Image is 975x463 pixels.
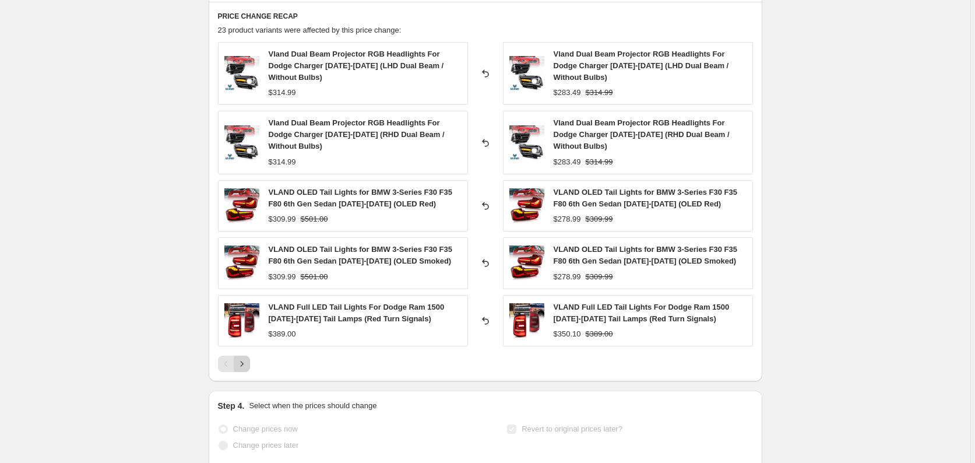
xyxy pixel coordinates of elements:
[269,50,444,82] span: Vland Dual Beam Projector RGB Headlights For Dodge Charger [DATE]-[DATE] (LHD Dual Beam / Without...
[269,272,296,281] span: $309.99
[554,88,581,97] span: $283.49
[224,245,259,280] img: VLAND-OLED-Tail-Lights-for-BMW-3-Series-F30-F35-F80-6th-Gen-Sedan-2012-2018-VLAND-Factory-1649_80...
[554,157,581,166] span: $283.49
[269,303,445,323] span: VLAND Full LED Tail Lights For Dodge Ram 1500 [DATE]-[DATE] Tail Lamps (Red Turn Signals)
[269,215,296,223] span: $309.99
[218,400,245,412] h2: Step 4.
[224,56,259,91] img: Vland-Dual-Beam-Projector-RGB-Headlights-For-Dodge-Charger-2011-2014-VLAND-Factory-999_80x.jpg
[218,356,250,372] nav: Pagination
[554,329,581,338] span: $350.10
[554,245,737,265] span: VLAND OLED Tail Lights for BMW 3-Series F30 F35 F80 6th Gen Sedan [DATE]-[DATE] (OLED Smoked)
[269,118,445,150] span: Vland Dual Beam Projector RGB Headlights For Dodge Charger [DATE]-[DATE] (RHD Dual Beam / Without...
[586,88,613,97] span: $314.99
[301,215,328,223] span: $501.00
[509,125,544,160] img: Vland-Dual-Beam-Projector-RGB-Headlights-For-Dodge-Charger-2011-2014-VLAND-Factory-999_80x.jpg
[586,157,613,166] span: $314.99
[522,425,622,433] span: Revert to original prices later?
[224,303,259,338] img: VLAND-Full-LED-Tail-Lights-For-Dodge-Ram-1500-2009-2018-Tail-Lamps-Red-Turn-Signals-VLAND-Factory...
[586,215,613,223] span: $309.99
[269,88,296,97] span: $314.99
[554,303,730,323] span: VLAND Full LED Tail Lights For Dodge Ram 1500 [DATE]-[DATE] Tail Lamps (Red Turn Signals)
[554,50,729,82] span: Vland Dual Beam Projector RGB Headlights For Dodge Charger [DATE]-[DATE] (LHD Dual Beam / Without...
[218,12,753,21] h6: PRICE CHANGE RECAP
[509,303,544,338] img: VLAND-Full-LED-Tail-Lights-For-Dodge-Ram-1500-2009-2018-Tail-Lamps-Red-Turn-Signals-VLAND-Factory...
[554,118,730,150] span: Vland Dual Beam Projector RGB Headlights For Dodge Charger [DATE]-[DATE] (RHD Dual Beam / Without...
[586,329,613,338] span: $389.00
[301,272,328,281] span: $501.00
[234,356,250,372] button: Next
[249,400,376,412] p: Select when the prices should change
[586,272,613,281] span: $309.99
[554,215,581,223] span: $278.99
[218,26,402,34] span: 23 product variants were affected by this price change:
[233,441,299,450] span: Change prices later
[554,188,737,208] span: VLAND OLED Tail Lights for BMW 3-Series F30 F35 F80 6th Gen Sedan [DATE]-[DATE] (OLED Red)
[224,188,259,223] img: VLAND-OLED-Tail-Lights-for-BMW-3-Series-F30-F35-F80-6th-Gen-Sedan-2012-2018-VLAND-Factory-1649_80...
[269,188,452,208] span: VLAND OLED Tail Lights for BMW 3-Series F30 F35 F80 6th Gen Sedan [DATE]-[DATE] (OLED Red)
[269,157,296,166] span: $314.99
[269,245,452,265] span: VLAND OLED Tail Lights for BMW 3-Series F30 F35 F80 6th Gen Sedan [DATE]-[DATE] (OLED Smoked)
[554,272,581,281] span: $278.99
[233,425,298,433] span: Change prices now
[509,56,544,91] img: Vland-Dual-Beam-Projector-RGB-Headlights-For-Dodge-Charger-2011-2014-VLAND-Factory-999_80x.jpg
[224,125,259,160] img: Vland-Dual-Beam-Projector-RGB-Headlights-For-Dodge-Charger-2011-2014-VLAND-Factory-999_80x.jpg
[269,329,296,338] span: $389.00
[509,188,544,223] img: VLAND-OLED-Tail-Lights-for-BMW-3-Series-F30-F35-F80-6th-Gen-Sedan-2012-2018-VLAND-Factory-1649_80...
[509,245,544,280] img: VLAND-OLED-Tail-Lights-for-BMW-3-Series-F30-F35-F80-6th-Gen-Sedan-2012-2018-VLAND-Factory-1649_80...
